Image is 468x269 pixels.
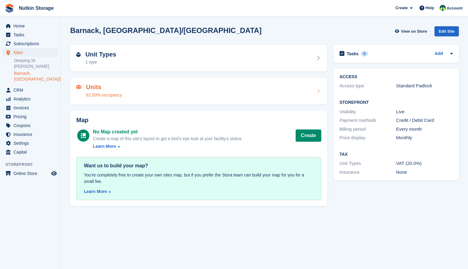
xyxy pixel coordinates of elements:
h2: Map [76,117,321,124]
div: Billing period [340,126,396,133]
span: Tasks [13,31,50,39]
div: 1 type [85,59,116,65]
div: Every month [396,126,453,133]
h2: ACCESS [340,75,453,79]
a: Preview store [50,170,58,177]
div: Access type [340,82,396,89]
span: CRM [13,86,50,94]
span: Capital [13,148,50,156]
img: unit-type-icn-2b2737a686de81e16bb02015468b77c625bbabd49415b5ef34ead5e3b44a266d.svg [76,52,81,57]
span: Account [447,5,463,11]
h2: Unit Types [85,51,116,58]
div: Price display [340,134,396,141]
div: No Map created yet [93,128,243,136]
div: Credit / Debit Card [396,117,453,124]
button: Create [296,129,321,142]
a: Units 62.50% occupancy [70,78,327,104]
span: Create [395,5,408,11]
h2: Tasks [347,51,359,56]
a: menu [3,148,58,156]
a: menu [3,86,58,94]
span: Insurance [13,130,50,139]
div: 0 [361,51,368,56]
span: Subscriptions [13,39,50,48]
span: Analytics [13,95,50,103]
a: Unit Types 1 type [70,45,327,72]
a: Learn More [84,188,314,195]
span: Home [13,22,50,30]
a: menu [3,39,58,48]
span: Pricing [13,112,50,121]
a: Add [435,50,443,57]
div: Learn More [93,143,116,150]
a: menu [3,48,58,57]
h2: Units [86,84,122,91]
span: Help [426,5,434,11]
a: menu [3,95,58,103]
div: Edit Site [434,26,459,36]
a: Edit Site [434,26,459,39]
div: Visibility [340,108,396,115]
div: Want us to build your map? [84,162,314,169]
h2: Barnack, [GEOGRAPHIC_DATA]/[GEOGRAPHIC_DATA] [70,26,262,35]
img: Archie [440,5,446,11]
span: Settings [13,139,50,147]
div: None [396,169,453,176]
a: menu [3,22,58,30]
span: Coupons [13,121,50,130]
a: Learn More [93,143,243,150]
div: Learn More [84,188,107,195]
a: menu [3,112,58,121]
span: Sites [13,48,50,57]
a: Deeping St [PERSON_NAME] [14,58,58,69]
a: menu [3,104,58,112]
div: Monthly [396,134,453,141]
a: Barnack, [GEOGRAPHIC_DATA]/[GEOGRAPHIC_DATA] [14,71,58,82]
h2: Tax [340,152,453,157]
div: Live [396,108,453,115]
div: Payment methods [340,117,396,124]
span: Invoices [13,104,50,112]
a: View on Store [394,26,430,36]
div: Insurance [340,169,396,176]
a: Nutkin Storage [16,3,56,13]
span: View on Store [401,28,427,35]
h2: Storefront [340,100,453,105]
span: Storefront [5,162,61,168]
span: Online Store [13,169,50,178]
div: You're completely free to create your own sites map, but if you prefer the Stora team can build y... [84,172,314,185]
div: Standard Padlock [396,82,453,89]
div: VAT (20.0%) [396,160,453,167]
img: map-icn-white-8b231986280072e83805622d3debb4903e2986e43859118e7b4002611c8ef794.svg [81,133,86,138]
img: unit-icn-7be61d7bf1b0ce9d3e12c5938cc71ed9869f7b940bace4675aadf7bd6d80202e.svg [76,85,81,89]
a: menu [3,130,58,139]
a: menu [3,31,58,39]
div: Unit Types [340,160,396,167]
img: stora-icon-8386f47178a22dfd0bd8f6a31ec36ba5ce8667c1dd55bd0f319d3a0aa187defe.svg [5,4,14,13]
a: menu [3,121,58,130]
div: Create a map of this site's layout to get a bird's eye look at your facility's status. [93,136,243,142]
a: menu [3,169,58,178]
div: 62.50% occupancy [86,92,122,98]
a: menu [3,139,58,147]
